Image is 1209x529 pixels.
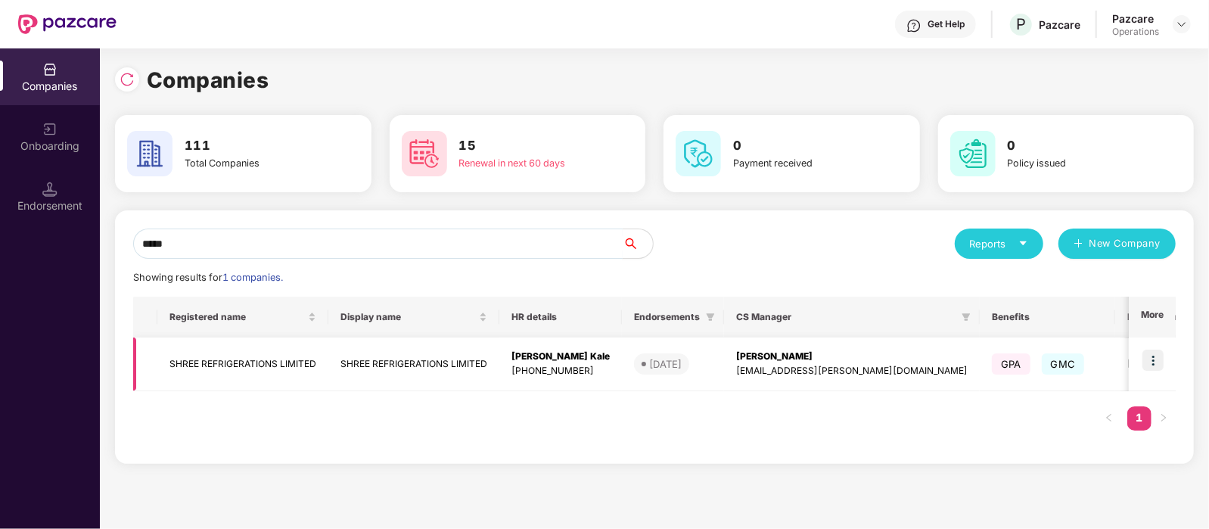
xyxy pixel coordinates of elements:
img: icon [1142,350,1164,371]
li: 1 [1127,406,1152,431]
span: Registered name [169,311,305,323]
img: svg+xml;base64,PHN2ZyB4bWxucz0iaHR0cDovL3d3dy53My5vcmcvMjAwMC9zdmciIHdpZHRoPSI2MCIgaGVpZ2h0PSI2MC... [402,131,447,176]
div: Total Companies [185,156,315,171]
img: svg+xml;base64,PHN2ZyB3aWR0aD0iMjAiIGhlaWdodD0iMjAiIHZpZXdCb3g9IjAgMCAyMCAyMCIgZmlsbD0ibm9uZSIgeG... [42,122,57,137]
div: [PERSON_NAME] Kale [511,350,610,364]
span: Display name [340,311,476,323]
span: right [1159,413,1168,422]
button: plusNew Company [1058,229,1176,259]
th: More [1129,297,1176,338]
div: [EMAIL_ADDRESS][PERSON_NAME][DOMAIN_NAME] [736,364,968,378]
span: filter [959,308,974,326]
div: Payment received [733,156,863,171]
span: filter [962,313,971,322]
h1: Companies [147,64,269,97]
div: Get Help [928,18,965,30]
img: svg+xml;base64,PHN2ZyB3aWR0aD0iMTQuNSIgaGVpZ2h0PSIxNC41IiB2aWV3Qm94PSIwIDAgMTYgMTYiIGZpbGw9Im5vbm... [42,182,57,197]
img: svg+xml;base64,PHN2ZyB4bWxucz0iaHR0cDovL3d3dy53My5vcmcvMjAwMC9zdmciIHdpZHRoPSI2MCIgaGVpZ2h0PSI2MC... [676,131,721,176]
div: [PERSON_NAME] [736,350,968,364]
div: Policy issued [1008,156,1138,171]
div: Pazcare [1039,17,1080,32]
div: Renewal in next 60 days [459,156,589,171]
span: GMC [1042,353,1085,375]
button: right [1152,406,1176,431]
th: Benefits [980,297,1115,338]
h3: 0 [733,136,863,156]
span: filter [706,313,715,322]
a: 1 [1127,406,1152,429]
h3: 0 [1008,136,1138,156]
span: GPA [992,353,1030,375]
span: filter [703,308,718,326]
span: Showing results for [133,272,283,283]
img: svg+xml;base64,PHN2ZyBpZD0iSGVscC0zMngzMiIgeG1sbnM9Imh0dHA6Ly93d3cudzMub3JnLzIwMDAvc3ZnIiB3aWR0aD... [906,18,922,33]
span: 1 companies. [222,272,283,283]
div: Operations [1112,26,1159,38]
img: svg+xml;base64,PHN2ZyB4bWxucz0iaHR0cDovL3d3dy53My5vcmcvMjAwMC9zdmciIHdpZHRoPSI2MCIgaGVpZ2h0PSI2MC... [950,131,996,176]
img: svg+xml;base64,PHN2ZyBpZD0iQ29tcGFuaWVzIiB4bWxucz0iaHR0cDovL3d3dy53My5vcmcvMjAwMC9zdmciIHdpZHRoPS... [42,62,57,77]
img: svg+xml;base64,PHN2ZyBpZD0iRHJvcGRvd24tMzJ4MzIiIHhtbG5zPSJodHRwOi8vd3d3LnczLm9yZy8yMDAwL3N2ZyIgd2... [1176,18,1188,30]
li: Previous Page [1097,406,1121,431]
div: Reports [970,236,1028,251]
span: left [1105,413,1114,422]
img: New Pazcare Logo [18,14,117,34]
span: CS Manager [736,311,956,323]
div: [PHONE_NUMBER] [511,364,610,378]
span: P [1016,15,1026,33]
span: New Company [1089,236,1161,251]
img: svg+xml;base64,PHN2ZyBpZD0iUmVsb2FkLTMyeDMyIiB4bWxucz0iaHR0cDovL3d3dy53My5vcmcvMjAwMC9zdmciIHdpZH... [120,72,135,87]
img: svg+xml;base64,PHN2ZyB4bWxucz0iaHR0cDovL3d3dy53My5vcmcvMjAwMC9zdmciIHdpZHRoPSI2MCIgaGVpZ2h0PSI2MC... [127,131,172,176]
td: SHREE REFRIGERATIONS LIMITED [328,338,499,391]
th: Display name [328,297,499,338]
div: [DATE] [649,356,682,372]
span: search [622,238,653,250]
th: Registered name [157,297,328,338]
li: Next Page [1152,406,1176,431]
h3: 111 [185,136,315,156]
span: caret-down [1018,238,1028,248]
span: Endorsements [634,311,700,323]
span: plus [1074,238,1083,250]
td: SHREE REFRIGERATIONS LIMITED [157,338,328,391]
button: search [622,229,654,259]
h3: 15 [459,136,589,156]
button: left [1097,406,1121,431]
th: HR details [499,297,622,338]
div: Pazcare [1112,11,1159,26]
